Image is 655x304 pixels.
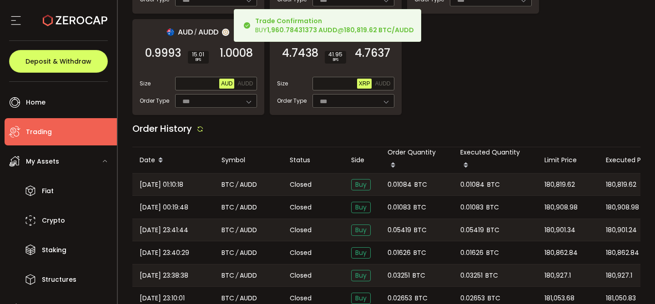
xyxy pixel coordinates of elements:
[42,214,65,227] span: Crypto
[606,270,632,281] span: 180,927.1
[26,125,52,139] span: Trading
[282,155,344,165] div: Status
[236,202,238,213] em: /
[388,179,412,190] span: 0.01084
[290,225,312,235] span: Closed
[178,26,193,38] span: AUD
[357,79,372,89] button: XRP
[222,248,234,258] span: BTC
[26,96,45,109] span: Home
[140,97,169,105] span: Order Type
[236,270,238,281] em: /
[145,49,181,58] span: 0.9993
[140,248,189,258] span: [DATE] 23:40:29
[290,294,312,303] span: Closed
[460,270,483,281] span: 0.03251
[460,293,485,304] span: 0.02653
[214,155,282,165] div: Symbol
[460,202,484,213] span: 0.01083
[413,248,426,258] span: BTC
[544,202,578,213] span: 180,908.98
[240,202,257,213] span: AUDD
[25,58,91,65] span: Deposit & Withdraw
[544,270,571,281] span: 180,927.1
[236,225,238,235] em: /
[9,50,108,73] button: Deposit & Withdraw
[167,29,174,36] img: aud_portfolio.svg
[222,270,234,281] span: BTC
[606,248,639,258] span: 180,862.84
[222,202,234,213] span: BTC
[277,80,288,88] span: Size
[606,225,637,235] span: 180,901.24
[240,270,257,281] span: AUDD
[220,49,253,58] span: 1.0008
[413,202,426,213] span: BTC
[219,79,234,89] button: AUD
[537,155,599,165] div: Limit Price
[487,225,499,235] span: BTC
[414,225,427,235] span: BTC
[140,202,188,213] span: [DATE] 00:19:48
[236,79,255,89] button: AUDD
[544,179,575,190] span: 180,819.62
[610,260,655,304] iframe: Chat Widget
[255,16,414,35] div: BUY @
[140,293,185,304] span: [DATE] 23:10:01
[453,147,537,173] div: Executed Quantity
[485,270,498,281] span: BTC
[42,273,76,286] span: Structures
[544,293,574,304] span: 181,053.68
[240,293,257,304] span: AUDD
[380,147,453,173] div: Order Quantity
[415,293,428,304] span: BTC
[388,248,411,258] span: 0.01626
[606,179,636,190] span: 180,819.62
[351,293,371,304] span: Buy
[140,225,188,235] span: [DATE] 23:41:44
[359,80,370,87] span: XRP
[221,80,232,87] span: AUD
[237,80,253,87] span: AUDD
[26,155,59,168] span: My Assets
[42,244,66,257] span: Staking
[388,293,412,304] span: 0.02653
[140,270,188,281] span: [DATE] 23:38:38
[544,225,575,235] span: 180,901.34
[255,16,322,25] b: Trade Confirmation
[132,122,192,135] span: Order History
[290,271,312,280] span: Closed
[486,202,499,213] span: BTC
[460,225,484,235] span: 0.05419
[487,179,500,190] span: BTC
[388,202,411,213] span: 0.01083
[222,225,234,235] span: BTC
[236,248,238,258] em: /
[290,203,312,212] span: Closed
[236,293,238,304] em: /
[351,224,371,236] span: Buy
[132,153,214,168] div: Date
[240,225,257,235] span: AUDD
[42,184,54,198] span: Fiat
[344,155,380,165] div: Side
[240,179,257,190] span: AUDD
[222,293,234,304] span: BTC
[351,247,371,259] span: Buy
[460,179,484,190] span: 0.01084
[267,25,338,35] b: 1,960.78431373 AUDD
[140,179,183,190] span: [DATE] 01:10:18
[236,179,238,190] em: /
[544,248,578,258] span: 180,862.84
[140,80,151,88] span: Size
[486,248,499,258] span: BTC
[191,57,205,63] i: BPS
[240,248,257,258] span: AUDD
[606,202,639,213] span: 180,908.98
[282,49,318,58] span: 4.7438
[194,28,197,36] em: /
[328,52,343,57] span: 41.95
[375,80,390,87] span: AUDD
[351,179,371,190] span: Buy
